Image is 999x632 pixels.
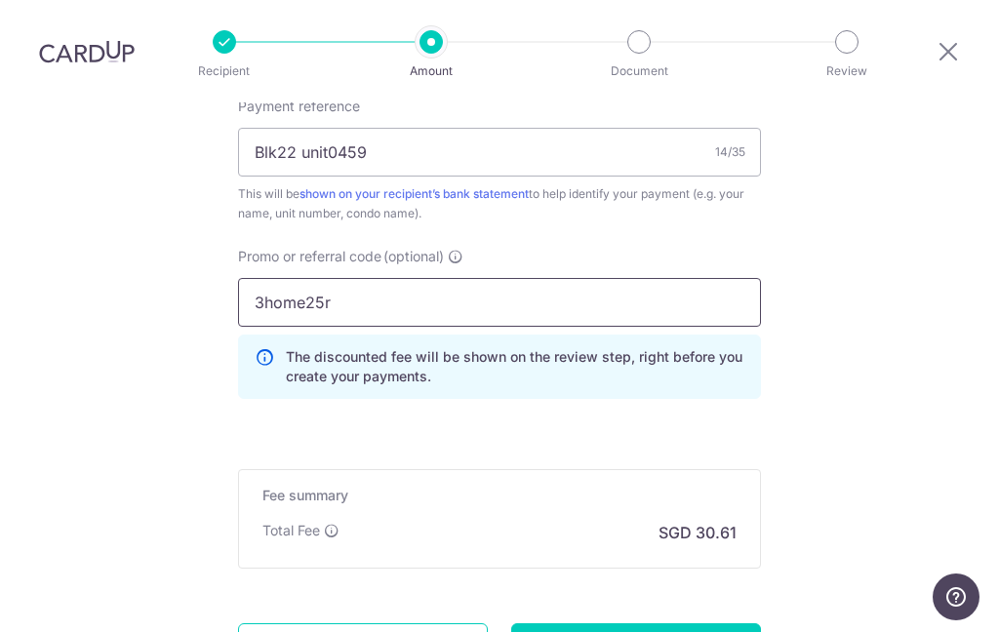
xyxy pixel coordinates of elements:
p: The discounted fee will be shown on the review step, right before you create your payments. [286,347,744,386]
img: CardUp [39,40,135,63]
div: This will be to help identify your payment (e.g. your name, unit number, condo name). [238,184,761,223]
div: 14/35 [715,142,745,162]
p: Amount [359,61,503,81]
span: (optional) [383,247,444,266]
p: Recipient [152,61,297,81]
span: Promo or referral code [238,247,381,266]
h5: Fee summary [262,486,737,505]
iframe: Opens a widget where you can find more information [933,573,979,622]
p: SGD 30.61 [659,521,737,544]
p: Document [567,61,711,81]
span: Payment reference [238,97,360,116]
a: shown on your recipient’s bank statement [300,186,529,201]
p: Review [775,61,919,81]
p: Total Fee [262,521,320,540]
